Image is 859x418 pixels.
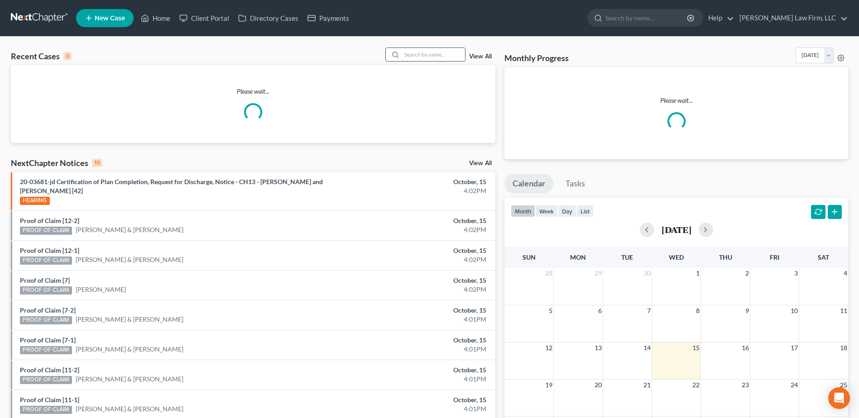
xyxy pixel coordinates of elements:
span: 15 [691,342,701,353]
span: Fri [770,253,779,261]
span: 9 [744,305,750,316]
div: October, 15 [337,366,486,375]
a: Proof of Claim [11-1] [20,396,79,404]
span: 1 [695,268,701,279]
span: 16 [741,342,750,353]
span: 28 [544,268,553,279]
div: PROOF OF CLAIM [20,346,72,354]
a: [PERSON_NAME] & [PERSON_NAME] [76,404,183,413]
p: Please wait... [11,87,495,96]
a: View All [469,160,492,166]
span: 12 [544,342,553,353]
input: Search by name... [605,9,688,26]
span: 2 [744,268,750,279]
span: 29 [594,268,603,279]
a: [PERSON_NAME] [76,285,126,294]
span: Mon [570,253,586,261]
a: Calendar [504,174,553,194]
span: 20 [594,380,603,390]
div: PROOF OF CLAIM [20,286,72,294]
input: Search by name... [402,48,465,61]
button: day [558,205,576,217]
span: Wed [669,253,684,261]
span: 25 [839,380,848,390]
div: 4:02PM [337,255,486,264]
div: PROOF OF CLAIM [20,227,72,235]
p: Please wait... [512,96,841,105]
span: Sat [818,253,829,261]
div: October, 15 [337,395,486,404]
div: October, 15 [337,246,486,255]
span: 23 [741,380,750,390]
div: Open Intercom Messenger [828,387,850,409]
div: 4:02PM [337,285,486,294]
div: PROOF OF CLAIM [20,256,72,265]
span: 22 [691,380,701,390]
div: October, 15 [337,306,486,315]
a: Proof of Claim [7] [20,276,70,284]
h2: [DATE] [662,225,691,234]
div: PROOF OF CLAIM [20,376,72,384]
a: Proof of Claim [12-2] [20,217,79,224]
a: Proof of Claim [7-2] [20,306,76,314]
span: 18 [839,342,848,353]
div: October, 15 [337,276,486,285]
a: 20-03681-jd Certification of Plan Completion, Request for Discharge, Notice - CH13 - [PERSON_NAME... [20,178,323,195]
span: Thu [719,253,732,261]
div: October, 15 [337,216,486,225]
div: PROOF OF CLAIM [20,406,72,414]
button: month [511,205,535,217]
span: 8 [695,305,701,316]
a: [PERSON_NAME] Law Firm, LLC [735,10,848,26]
button: list [576,205,594,217]
div: October, 15 [337,336,486,345]
div: 4:02PM [337,186,486,195]
span: 11 [839,305,848,316]
button: week [535,205,558,217]
a: Proof of Claim [11-2] [20,366,79,374]
div: NextChapter Notices [11,157,102,168]
span: Tue [621,253,633,261]
div: Recent Cases [11,51,72,62]
a: Payments [303,10,354,26]
span: 13 [594,342,603,353]
div: 10 [92,159,102,167]
span: Sun [523,253,536,261]
a: [PERSON_NAME] & [PERSON_NAME] [76,315,183,324]
div: PROOF OF CLAIM [20,316,72,324]
div: 4:01PM [337,315,486,324]
span: 10 [790,305,799,316]
div: 4:01PM [337,375,486,384]
span: 5 [548,305,553,316]
span: 7 [646,305,652,316]
a: Proof of Claim [7-1] [20,336,76,344]
a: Client Portal [175,10,234,26]
a: Proof of Claim [12-1] [20,247,79,254]
span: 30 [643,268,652,279]
span: 17 [790,342,799,353]
span: 3 [793,268,799,279]
div: 4:01PM [337,345,486,354]
div: 0 [63,52,72,60]
span: 19 [544,380,553,390]
a: Directory Cases [234,10,303,26]
a: [PERSON_NAME] & [PERSON_NAME] [76,345,183,354]
div: HEARING [20,197,50,205]
h3: Monthly Progress [504,52,569,63]
span: New Case [95,15,125,22]
div: October, 15 [337,177,486,186]
a: Help [704,10,734,26]
span: 14 [643,342,652,353]
a: [PERSON_NAME] & [PERSON_NAME] [76,375,183,384]
span: 6 [597,305,603,316]
div: 4:02PM [337,225,486,234]
span: 4 [843,268,848,279]
span: 24 [790,380,799,390]
a: [PERSON_NAME] & [PERSON_NAME] [76,225,183,234]
span: 21 [643,380,652,390]
div: 4:01PM [337,404,486,413]
a: View All [469,53,492,60]
a: Home [136,10,175,26]
a: [PERSON_NAME] & [PERSON_NAME] [76,255,183,264]
a: Tasks [557,174,593,194]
